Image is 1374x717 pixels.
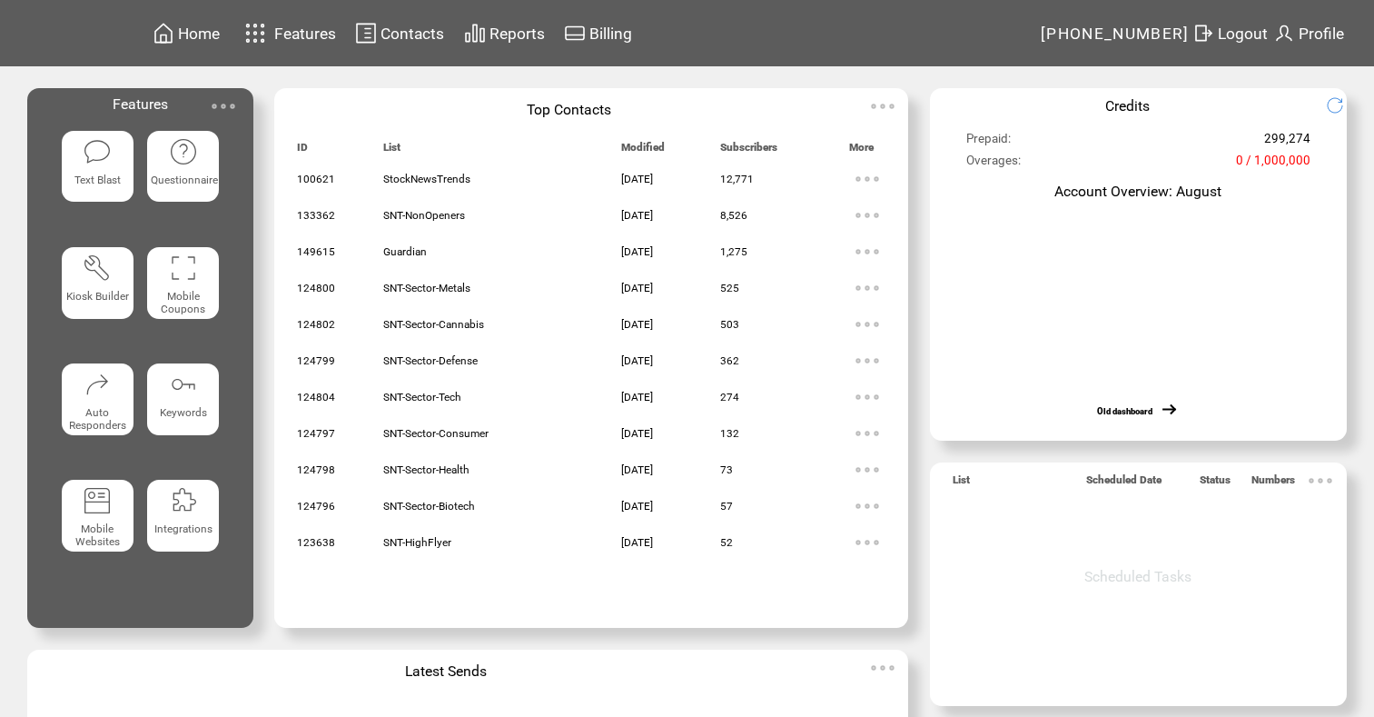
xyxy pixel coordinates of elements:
[150,19,222,47] a: Home
[154,523,213,535] span: Integrations
[621,391,653,403] span: [DATE]
[849,415,885,452] img: ellypsis.svg
[297,245,335,258] span: 149615
[1302,463,1339,499] img: ellypsis.svg
[1236,154,1310,175] span: 0 / 1,000,000
[383,500,475,513] span: SNT-Sector-Biotech
[383,245,427,258] span: Guardian
[564,22,586,45] img: creidtcard.svg
[720,500,733,513] span: 57
[383,391,461,403] span: SNT-Sector-Tech
[1326,96,1358,115] img: refresh.png
[849,524,885,561] img: ellypsis.svg
[621,318,653,331] span: [DATE]
[297,282,335,294] span: 124800
[147,480,219,582] a: Integrations
[405,662,487,680] span: Latest Sends
[161,290,205,315] span: Mobile Coupons
[621,245,653,258] span: [DATE]
[383,282,470,294] span: SNT-Sector-Metals
[720,173,754,185] span: 12,771
[355,22,377,45] img: contacts.svg
[720,209,747,222] span: 8,526
[383,173,470,185] span: StockNewsTrends
[274,25,336,43] span: Features
[69,406,126,432] span: Auto Responders
[849,270,885,306] img: ellypsis.svg
[297,318,335,331] span: 124802
[849,343,885,379] img: ellypsis.svg
[62,363,133,465] a: Auto Responders
[153,22,174,45] img: home.svg
[720,536,733,549] span: 52
[352,19,447,47] a: Contacts
[621,209,653,222] span: [DATE]
[464,22,486,45] img: chart.svg
[589,25,632,43] span: Billing
[169,486,198,515] img: integrations.svg
[169,370,198,399] img: keywords.svg
[205,88,242,124] img: ellypsis.svg
[381,25,444,43] span: Contacts
[1218,25,1268,43] span: Logout
[720,318,739,331] span: 503
[240,18,272,48] img: features.svg
[527,101,611,118] span: Top Contacts
[383,536,451,549] span: SNT-HighFlyer
[1251,473,1295,494] span: Numbers
[74,174,121,186] span: Text Blast
[1192,22,1214,45] img: exit.svg
[1264,132,1310,154] span: 299,274
[169,254,198,283] img: coupons.svg
[720,245,747,258] span: 1,275
[849,197,885,234] img: ellypsis.svg
[1086,473,1161,494] span: Scheduled Date
[297,173,335,185] span: 100621
[849,234,885,270] img: ellypsis.svg
[169,137,198,166] img: questionnaire.svg
[62,247,133,349] a: Kiosk Builder
[383,141,400,162] span: List
[720,282,739,294] span: 525
[621,427,653,440] span: [DATE]
[1105,97,1150,115] span: Credits
[147,247,219,349] a: Mobile Coupons
[966,132,1011,154] span: Prepaid:
[75,523,120,548] span: Mobile Websites
[297,209,335,222] span: 133362
[1190,19,1270,47] a: Logout
[865,650,901,686] img: ellypsis.svg
[160,406,207,419] span: Keywords
[383,427,489,440] span: SNT-Sector-Consumer
[621,536,653,549] span: [DATE]
[297,427,335,440] span: 124797
[383,463,470,476] span: SNT-Sector-Health
[297,141,308,162] span: ID
[1200,473,1231,494] span: Status
[720,463,733,476] span: 73
[720,354,739,367] span: 362
[720,141,777,162] span: Subscribers
[561,19,635,47] a: Billing
[1299,25,1344,43] span: Profile
[849,488,885,524] img: ellypsis.svg
[489,25,545,43] span: Reports
[297,536,335,549] span: 123638
[147,363,219,465] a: Keywords
[1270,19,1347,47] a: Profile
[1097,406,1152,416] a: Old dashboard
[83,486,112,515] img: mobile-websites.svg
[720,391,739,403] span: 274
[383,209,465,222] span: SNT-NonOpeners
[297,500,335,513] span: 124796
[953,473,970,494] span: List
[621,500,653,513] span: [DATE]
[83,254,112,283] img: tool%201.svg
[297,463,335,476] span: 124798
[178,25,220,43] span: Home
[62,480,133,582] a: Mobile Websites
[383,318,484,331] span: SNT-Sector-Cannabis
[849,161,885,197] img: ellypsis.svg
[1273,22,1295,45] img: profile.svg
[849,306,885,343] img: ellypsis.svg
